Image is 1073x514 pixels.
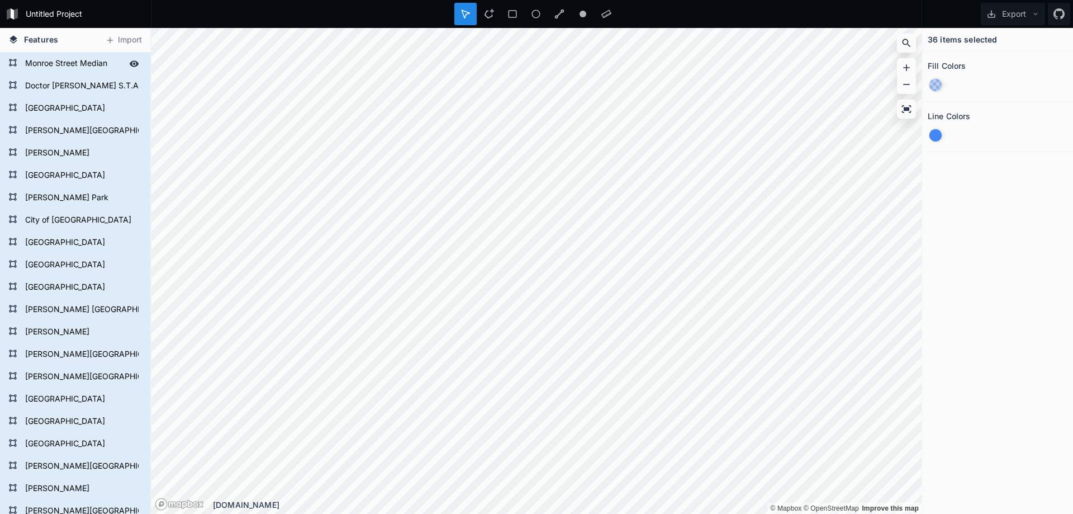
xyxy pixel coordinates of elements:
a: Mapbox logo [155,498,204,511]
span: Features [24,34,58,45]
a: Mapbox [770,504,801,512]
button: Import [99,31,148,49]
h4: 36 items selected [928,34,997,45]
h2: Line Colors [928,107,971,125]
div: [DOMAIN_NAME] [213,499,922,511]
a: OpenStreetMap [804,504,859,512]
a: Map feedback [862,504,919,512]
h2: Fill Colors [928,57,966,74]
button: Export [981,3,1045,25]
